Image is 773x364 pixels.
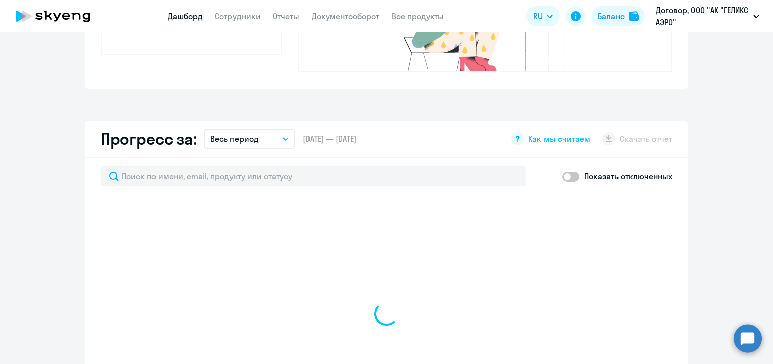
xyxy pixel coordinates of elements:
input: Поиск по имени, email, продукту или статусу [101,166,526,186]
button: Договор, ООО "АК "ГЕЛИКС АЭРО" [651,4,764,28]
button: Весь период [204,129,295,149]
div: Баланс [598,10,625,22]
button: RU [526,6,560,26]
a: Сотрудники [215,11,261,21]
p: Весь период [210,133,259,145]
button: Балансbalance [592,6,645,26]
span: Как мы считаем [528,133,590,144]
span: [DATE] — [DATE] [303,133,356,144]
a: Дашборд [168,11,203,21]
span: RU [533,10,543,22]
a: Все продукты [392,11,444,21]
p: Договор, ООО "АК "ГЕЛИКС АЭРО" [656,4,749,28]
img: balance [629,11,639,21]
p: Показать отключенных [584,170,672,182]
a: Документооборот [312,11,379,21]
h2: Прогресс за: [101,129,196,149]
a: Отчеты [273,11,299,21]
